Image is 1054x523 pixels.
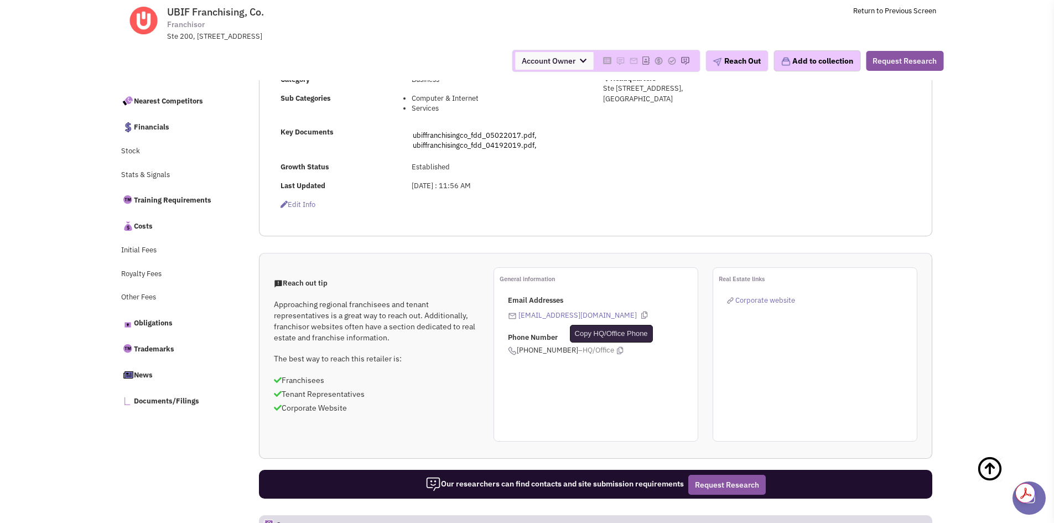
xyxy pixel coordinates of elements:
[274,299,479,343] p: Approaching regional franchisees and tenant representatives is a great way to reach out. Addition...
[116,287,236,308] a: Other Fees
[773,50,860,71] button: Add to collection
[515,52,593,70] span: Account Owner
[853,6,936,15] a: Return to Previous Screen
[603,84,863,104] p: Ste [STREET_ADDRESS], [GEOGRAPHIC_DATA]
[116,141,236,162] a: Stock
[781,56,791,66] img: icon-collection-lavender.png
[116,311,236,334] a: Obligations
[713,58,721,66] img: plane.png
[274,389,479,400] p: Tenant Representatives
[116,89,236,112] a: Nearest Competitors
[116,337,236,360] a: Trademarks
[116,214,236,237] a: Costs
[116,115,236,138] a: Financials
[629,56,638,65] img: Please add to your accounts
[116,165,236,186] a: Stats & Signals
[616,56,625,65] img: Please add to your accounts
[281,181,325,190] b: Last Updated
[274,278,328,288] span: Reach out tip
[281,127,334,137] b: Key Documents
[508,346,517,355] img: icon-phone.png
[866,51,943,71] button: Request Research
[977,444,1032,516] a: Back To Top
[518,310,637,320] a: [EMAIL_ADDRESS][DOMAIN_NAME]
[654,56,663,65] img: Please add to your accounts
[412,94,581,104] li: Computer & Internet
[727,297,734,304] img: reachlinkicon.png
[570,325,653,343] div: Copy HQ/Office Phone
[412,103,581,114] li: Services
[500,273,698,284] p: General information
[508,296,698,306] p: Email Addresses
[610,74,656,83] b: Headquarters
[688,475,766,495] button: Request Research
[281,200,315,209] span: Edit info
[281,94,331,103] b: Sub Categories
[274,375,479,386] p: Franchisees
[719,273,917,284] p: Real Estate links
[425,477,441,492] img: icon-researcher-20.png
[118,7,169,34] img: www.ubreakifix.com
[727,296,795,305] a: Corporate website
[413,131,537,140] a: ubiffranchisingco_fdd_05022017.pdf,
[404,162,588,173] div: Established
[508,333,698,343] p: Phone Number
[735,296,795,305] span: Corporate website
[281,162,329,172] b: Growth Status
[116,389,236,412] a: Documents/Filings
[116,240,236,261] a: Initial Fees
[167,6,264,18] span: UBIF Franchising, Co.
[404,181,588,191] div: [DATE] : 11:56 AM
[413,141,537,150] a: ubiffranchisingco_fdd_04192019.pdf,
[578,345,614,356] span: –HQ/Office
[167,32,456,42] div: Ste 200, [STREET_ADDRESS]
[508,345,698,356] span: [PHONE_NUMBER]
[508,312,517,320] img: icon-email-active-16.png
[274,353,479,364] p: The best way to reach this retailer is:
[116,188,236,211] a: Training Requirements
[116,363,236,386] a: News
[667,56,676,65] img: Please add to your accounts
[681,56,689,65] img: Please add to your accounts
[274,402,479,413] p: Corporate Website
[425,479,684,489] span: Our researchers can find contacts and site submission requirements
[116,264,236,285] a: Royalty Fees
[167,19,205,30] span: Franchisor
[705,50,768,71] button: Reach Out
